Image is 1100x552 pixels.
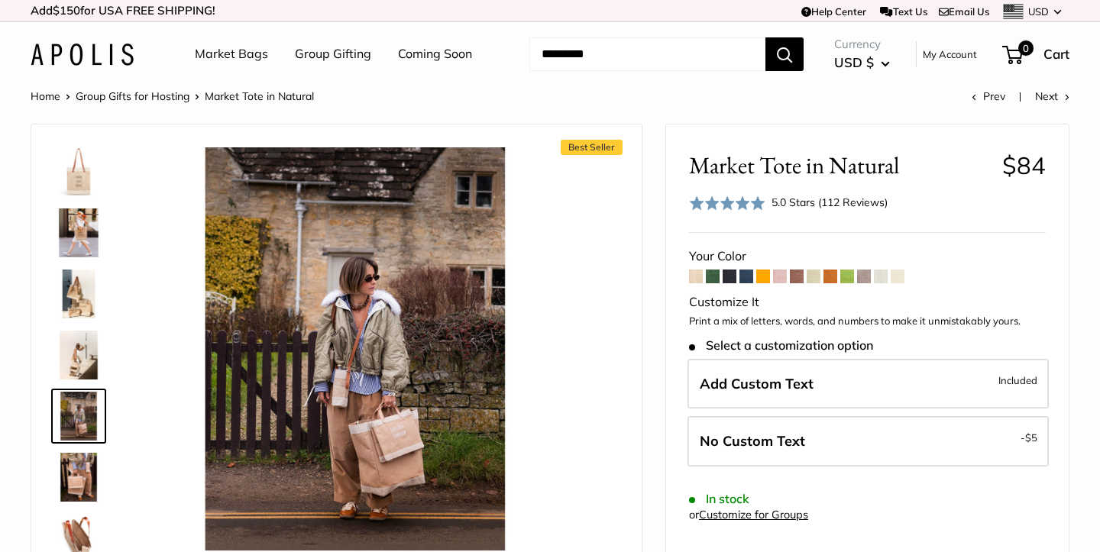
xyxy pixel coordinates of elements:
[972,89,1005,103] a: Prev
[54,392,103,441] img: Market Tote in Natural
[765,37,804,71] button: Search
[295,43,371,66] a: Group Gifting
[689,492,749,506] span: In stock
[31,86,314,106] nav: Breadcrumb
[51,328,106,383] a: description_Effortless style that elevates every moment
[51,389,106,444] a: Market Tote in Natural
[700,375,814,392] span: Add Custom Text
[51,205,106,260] a: Market Tote in Natural
[687,359,1049,409] label: Add Custom Text
[54,453,103,502] img: Market Tote in Natural
[1043,46,1069,62] span: Cart
[1035,89,1069,103] a: Next
[834,54,874,70] span: USD $
[1021,428,1037,447] span: -
[31,89,60,103] a: Home
[51,450,106,505] a: Market Tote in Natural
[154,147,557,550] img: Market Tote in Natural
[689,314,1046,329] p: Print a mix of letters, words, and numbers to make it unmistakably yours.
[834,34,890,55] span: Currency
[31,44,134,66] img: Apolis
[53,3,80,18] span: $150
[834,50,890,75] button: USD $
[998,371,1037,389] span: Included
[923,45,977,63] a: My Account
[939,5,989,18] a: Email Us
[205,89,314,103] span: Market Tote in Natural
[398,43,472,66] a: Coming Soon
[689,245,1046,268] div: Your Color
[689,338,873,353] span: Select a customization option
[801,5,866,18] a: Help Center
[529,37,765,71] input: Search...
[700,432,805,450] span: No Custom Text
[699,508,808,521] a: Customize for Groups
[12,494,163,540] iframe: Sign Up via Text for Offers
[54,208,103,257] img: Market Tote in Natural
[689,192,888,214] div: 5.0 Stars (112 Reviews)
[561,140,623,155] span: Best Seller
[1025,431,1037,444] span: $5
[880,5,927,18] a: Text Us
[54,270,103,318] img: description_The Original Market bag in its 4 native styles
[687,416,1049,466] label: Leave Blank
[1018,40,1034,56] span: 0
[772,194,888,211] div: 5.0 Stars (112 Reviews)
[76,89,189,103] a: Group Gifts for Hosting
[51,144,106,199] a: description_Make it yours with custom printed text.
[1028,5,1049,18] span: USD
[195,43,268,66] a: Market Bags
[51,266,106,321] a: description_The Original Market bag in its 4 native styles
[689,151,991,179] span: Market Tote in Natural
[689,291,1046,314] div: Customize It
[54,331,103,379] img: description_Effortless style that elevates every moment
[1004,42,1069,66] a: 0 Cart
[689,505,808,525] div: or
[54,147,103,196] img: description_Make it yours with custom printed text.
[1002,150,1046,180] span: $84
